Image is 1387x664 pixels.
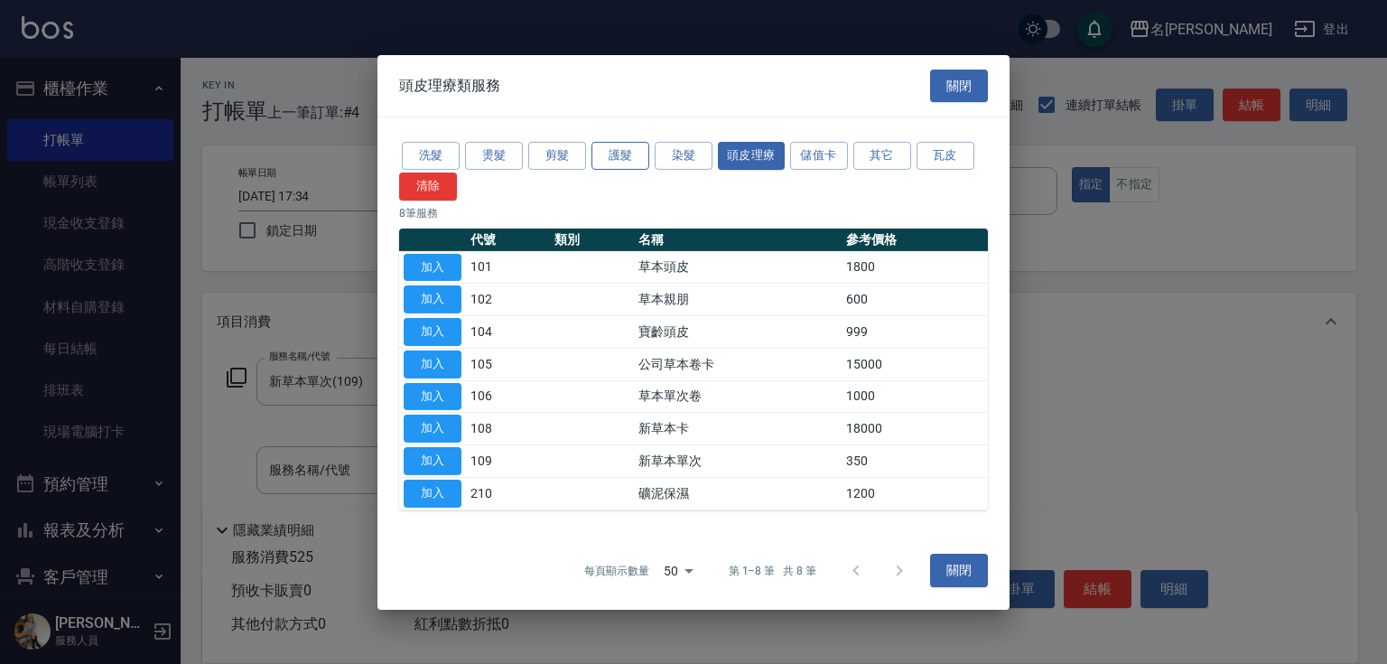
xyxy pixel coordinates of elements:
[729,563,816,579] p: 第 1–8 筆 共 8 筆
[404,318,461,346] button: 加入
[466,251,550,284] td: 101
[465,142,523,170] button: 燙髮
[634,284,842,316] td: 草本親朋
[466,380,550,413] td: 106
[399,204,988,220] p: 8 筆服務
[634,228,842,251] th: 名稱
[550,228,634,251] th: 類別
[466,444,550,477] td: 109
[930,69,988,102] button: 關閉
[634,477,842,510] td: 礦泥保濕
[466,413,550,445] td: 108
[842,284,988,316] td: 600
[634,444,842,477] td: 新草本單次
[842,251,988,284] td: 1800
[404,382,461,410] button: 加入
[853,142,911,170] button: 其它
[842,477,988,510] td: 1200
[917,142,974,170] button: 瓦皮
[842,348,988,380] td: 15000
[404,351,461,379] button: 加入
[634,315,842,348] td: 寶齡頭皮
[584,563,649,579] p: 每頁顯示數量
[404,415,461,443] button: 加入
[466,284,550,316] td: 102
[718,142,785,170] button: 頭皮理療
[634,413,842,445] td: 新草本卡
[528,142,586,170] button: 剪髮
[402,142,460,170] button: 洗髮
[842,444,988,477] td: 350
[842,228,988,251] th: 參考價格
[466,228,550,251] th: 代號
[790,142,848,170] button: 儲值卡
[404,447,461,475] button: 加入
[399,173,457,201] button: 清除
[404,253,461,281] button: 加入
[404,285,461,313] button: 加入
[591,142,649,170] button: 護髮
[466,477,550,510] td: 210
[656,546,700,594] div: 50
[634,380,842,413] td: 草本單次卷
[399,77,500,95] span: 頭皮理療類服務
[404,480,461,508] button: 加入
[842,380,988,413] td: 1000
[634,251,842,284] td: 草本頭皮
[842,413,988,445] td: 18000
[466,315,550,348] td: 104
[930,554,988,587] button: 關閉
[634,348,842,380] td: 公司草本卷卡
[842,315,988,348] td: 999
[655,142,712,170] button: 染髮
[466,348,550,380] td: 105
